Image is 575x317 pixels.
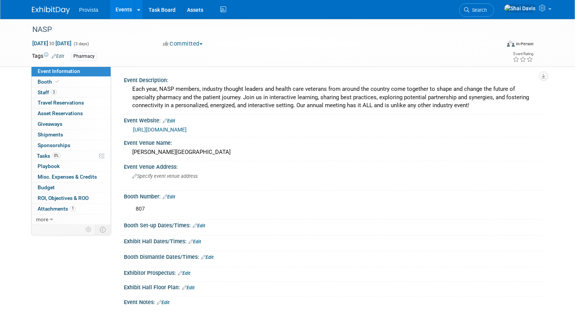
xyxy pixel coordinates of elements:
a: Edit [188,239,201,244]
a: ROI, Objectives & ROO [32,193,111,203]
span: Budget [38,184,55,190]
a: Travel Reservations [32,98,111,108]
div: Each year, NASP members, industry thought leaders and health care veterans from around the countr... [130,83,537,111]
span: Giveaways [38,121,62,127]
span: Search [469,7,487,13]
a: Attachments1 [32,204,111,214]
span: Shipments [38,132,63,138]
div: Event Website: [124,115,543,125]
div: Exhibitor Prospectus: [124,267,543,277]
span: Travel Reservations [38,100,84,106]
span: Booth [38,79,61,85]
span: [DATE] [DATE] [32,40,72,47]
div: Event Notes: [124,296,543,306]
div: 807 [130,201,462,217]
span: Playbook [38,163,60,169]
span: Asset Reservations [38,110,83,116]
td: Toggle Event Tabs [95,225,111,235]
a: Booth [32,77,111,87]
a: Sponsorships [32,140,111,151]
a: Edit [157,300,169,305]
div: Event Rating [513,52,533,56]
span: 0% [52,153,60,158]
a: Giveaways [32,119,111,129]
a: Edit [182,285,195,290]
a: Event Information [32,66,111,76]
a: Tasks0% [32,151,111,161]
a: Edit [163,194,175,200]
a: Misc. Expenses & Credits [32,172,111,182]
div: Booth Set-up Dates/Times: [124,220,543,230]
div: Exhibit Hall Floor Plan: [124,282,543,292]
a: more [32,214,111,225]
span: ROI, Objectives & ROO [38,195,89,201]
a: Shipments [32,130,111,140]
div: Event Venue Address: [124,161,543,171]
img: Format-Inperson.png [507,41,515,47]
div: Pharmacy [71,52,97,60]
span: Provista [79,7,98,13]
span: to [48,40,55,46]
div: Exhibit Hall Dates/Times: [124,236,543,246]
div: Booth Dismantle Dates/Times: [124,251,543,261]
span: Event Information [38,68,80,74]
img: ExhibitDay [32,6,70,14]
div: [PERSON_NAME][GEOGRAPHIC_DATA] [130,146,537,158]
div: Booth Number: [124,191,543,201]
span: 3 [51,89,57,95]
span: Specify event venue address [132,173,198,179]
a: Edit [163,118,175,124]
span: Misc. Expenses & Credits [38,174,97,180]
a: Budget [32,182,111,193]
a: Asset Reservations [32,108,111,119]
div: Event Venue Name: [124,137,543,147]
span: Attachments [38,206,76,212]
img: Shai Davis [504,4,536,13]
div: In-Person [516,41,534,47]
span: Sponsorships [38,142,70,148]
a: Playbook [32,161,111,171]
a: [URL][DOMAIN_NAME] [133,127,187,133]
a: Edit [193,223,205,228]
i: Booth reservation complete [55,79,59,84]
div: NASP [30,23,491,36]
button: Committed [160,40,206,48]
a: Edit [178,271,190,276]
a: Edit [52,54,64,59]
a: Staff3 [32,87,111,98]
div: Event Format [459,40,534,51]
td: Tags [32,52,64,61]
span: Tasks [37,153,60,159]
span: more [36,216,48,222]
td: Personalize Event Tab Strip [82,225,95,235]
a: Edit [201,255,214,260]
span: Staff [38,89,57,95]
a: Search [459,3,494,17]
div: Event Description: [124,74,543,84]
span: (3 days) [73,41,89,46]
span: 1 [70,206,76,211]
